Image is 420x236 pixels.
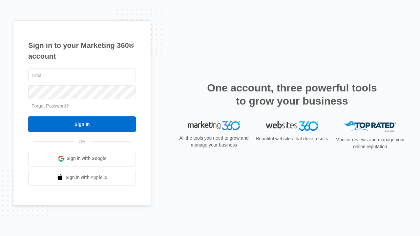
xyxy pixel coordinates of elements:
[28,69,136,82] input: Email
[205,81,379,108] h2: One account, three powerful tools to grow your business
[255,135,329,142] p: Beautiful websites that drive results
[28,116,136,132] input: Sign In
[344,121,396,132] img: Top Rated Local
[177,135,251,148] p: All the tools you need to grow and manage your business
[28,170,136,186] a: Sign in with Apple Id
[66,174,108,181] span: Sign in with Apple Id
[74,138,90,145] span: OR
[188,121,240,130] img: Marketing 360
[31,103,69,108] a: Forgot Password?
[28,40,136,62] h1: Sign in to your Marketing 360® account
[67,155,107,162] span: Sign in with Google
[266,121,318,131] img: Websites 360
[28,151,136,167] a: Sign in with Google
[333,136,407,150] p: Monitor reviews and manage your online reputation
